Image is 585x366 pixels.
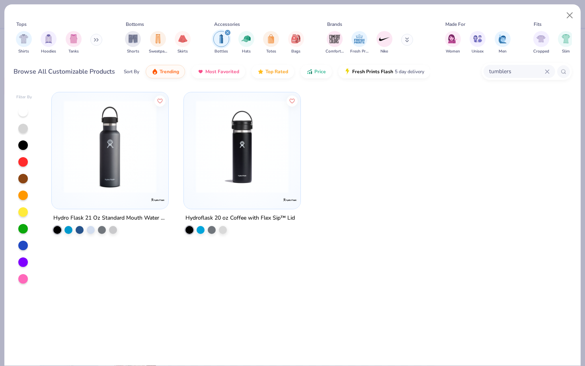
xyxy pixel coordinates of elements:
div: Filter By [16,94,32,100]
button: filter button [533,31,549,55]
span: Nike [380,49,388,55]
div: filter for Hats [238,31,254,55]
div: filter for Shorts [125,31,141,55]
button: filter button [16,31,32,55]
button: Like [286,95,297,106]
img: Shorts Image [129,34,138,43]
img: trending.gif [152,68,158,75]
div: filter for Hoodies [41,31,57,55]
div: Made For [445,21,465,28]
span: Bags [291,49,300,55]
div: filter for Fresh Prints [350,31,369,55]
div: Hydroflask 20 oz Coffee with Flex Sip™ Lid [185,213,295,223]
img: TopRated.gif [257,68,264,75]
button: filter button [376,31,392,55]
span: Fresh Prints [350,49,369,55]
span: Totes [266,49,276,55]
span: Women [446,49,460,55]
div: filter for Skirts [175,31,191,55]
img: Slim Image [562,34,570,43]
img: Sweatpants Image [154,34,162,43]
span: Hats [242,49,251,55]
div: Tops [16,21,27,28]
button: Close [562,8,577,23]
div: filter for Sweatpants [149,31,167,55]
img: Fresh Prints Image [353,33,365,45]
img: Shirts Image [19,34,28,43]
button: filter button [470,31,486,55]
div: filter for Comfort Colors [326,31,344,55]
span: Slim [562,49,570,55]
button: filter button [41,31,57,55]
span: Most Favorited [205,68,239,75]
button: Trending [146,65,185,78]
button: Price [300,65,332,78]
img: most_fav.gif [197,68,204,75]
span: Unisex [472,49,484,55]
input: Try "T-Shirt" [488,67,545,76]
img: Hydro Flask logo [150,192,166,208]
div: filter for Tanks [66,31,82,55]
div: filter for Women [445,31,461,55]
div: filter for Cropped [533,31,549,55]
button: filter button [445,31,461,55]
span: Comfort Colors [326,49,344,55]
img: Cropped Image [536,34,546,43]
img: Unisex Image [473,34,482,43]
button: filter button [175,31,191,55]
span: Cropped [533,49,549,55]
button: filter button [238,31,254,55]
button: filter button [495,31,511,55]
div: Fits [534,21,542,28]
button: Fresh Prints Flash5 day delivery [338,65,430,78]
span: Shirts [18,49,29,55]
span: Men [499,49,507,55]
img: Totes Image [267,34,275,43]
img: Skirts Image [178,34,187,43]
span: 5 day delivery [395,67,424,76]
button: Like [154,95,166,106]
span: Top Rated [265,68,288,75]
img: c1ad89f6-a157-4d3c-b22d-c3bb503ec31a [60,100,160,193]
img: Nike Image [378,33,390,45]
img: flash.gif [344,68,351,75]
div: filter for Bottles [213,31,229,55]
button: Top Rated [252,65,294,78]
img: Men Image [498,34,507,43]
img: Hats Image [242,34,251,43]
div: filter for Totes [263,31,279,55]
img: Hydro Flask logo [282,192,298,208]
img: Tanks Image [69,34,78,43]
span: Skirts [177,49,188,55]
img: Bags Image [291,34,300,43]
span: Shorts [127,49,139,55]
img: Hoodies Image [44,34,53,43]
span: Tanks [68,49,79,55]
div: filter for Slim [558,31,574,55]
div: Brands [327,21,342,28]
img: af5a6460-ba1d-4596-a6d9-7716c97c6572 [192,100,292,193]
button: filter button [66,31,82,55]
button: filter button [288,31,304,55]
div: filter for Men [495,31,511,55]
button: filter button [213,31,229,55]
div: Browse All Customizable Products [14,67,115,76]
div: Sort By [124,68,139,75]
span: Bottles [214,49,228,55]
button: filter button [263,31,279,55]
img: Comfort Colors Image [329,33,341,45]
div: filter for Shirts [16,31,32,55]
button: filter button [350,31,369,55]
span: Trending [160,68,179,75]
button: filter button [149,31,167,55]
button: filter button [125,31,141,55]
span: Sweatpants [149,49,167,55]
div: filter for Bags [288,31,304,55]
div: filter for Nike [376,31,392,55]
button: filter button [558,31,574,55]
div: filter for Unisex [470,31,486,55]
img: Women Image [448,34,457,43]
img: Bottles Image [217,34,226,43]
span: Hoodies [41,49,56,55]
button: filter button [326,31,344,55]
